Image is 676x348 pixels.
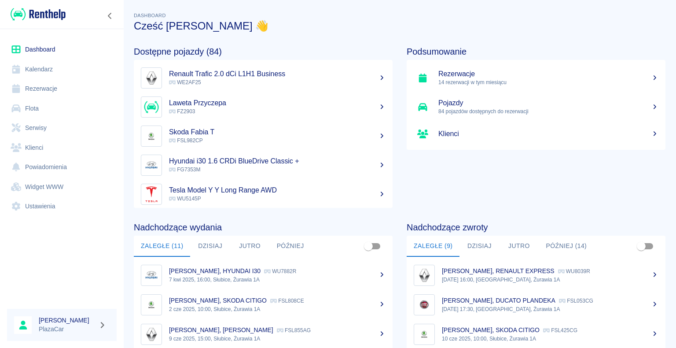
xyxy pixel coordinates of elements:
img: Renthelp logo [11,7,66,22]
p: 9 cze 2025, 15:00, Słubice, Żurawia 1A [169,335,386,343]
p: 14 rezerwacji w tym miesiącu [438,78,658,86]
a: Widget WWW [7,177,117,197]
h5: Renault Trafic 2.0 dCi L1H1 Business [169,70,386,78]
img: Image [143,267,160,284]
a: Image[PERSON_NAME], RENAULT EXPRESS WU8039R[DATE] 16:00, [GEOGRAPHIC_DATA], Żurawia 1A [407,260,665,290]
img: Image [143,157,160,174]
button: Później [270,236,311,257]
h4: Nadchodzące zwroty [407,222,665,233]
span: WU5145P [169,196,201,202]
h3: Cześć [PERSON_NAME] 👋 [134,20,665,32]
p: [PERSON_NAME], [PERSON_NAME] [169,326,273,333]
span: Pokaż przypisane tylko do mnie [360,238,377,255]
p: [PERSON_NAME], SKODA CITIGO [169,297,267,304]
p: PlazaCar [39,325,95,334]
img: Image [143,70,160,86]
p: WU8039R [558,268,590,274]
p: WU7882R [264,268,296,274]
p: 84 pojazdów dostępnych do rezerwacji [438,107,658,115]
span: FSL982CP [169,137,203,144]
h5: Tesla Model Y Y Long Range AWD [169,186,386,195]
p: 2 cze 2025, 10:00, Słubice, Żurawia 1A [169,305,386,313]
span: Pokaż przypisane tylko do mnie [633,238,650,255]
img: Image [143,326,160,343]
h5: Skoda Fabia T [169,128,386,137]
a: ImageHyundai i30 1.6 CRDi BlueDrive Classic + FG7353M [134,151,393,180]
span: Dashboard [134,13,166,18]
p: 7 kwi 2025, 16:00, Słubice, Żurawia 1A [169,276,386,284]
img: Image [143,186,160,203]
p: FSL855AG [277,327,311,333]
a: Flota [7,99,117,118]
h4: Podsumowanie [407,46,665,57]
h4: Dostępne pojazdy (84) [134,46,393,57]
a: Image[PERSON_NAME], DUCATO PLANDEKA FSL053CG[DATE] 17:30, [GEOGRAPHIC_DATA], Żurawia 1A [407,290,665,319]
a: Rezerwacje [7,79,117,99]
p: FSL808CE [270,298,304,304]
img: Image [143,128,160,144]
a: Image[PERSON_NAME], SKODA CITIGO FSL808CE2 cze 2025, 10:00, Słubice, Żurawia 1A [134,290,393,319]
button: Jutro [230,236,270,257]
span: FZ2903 [169,108,195,115]
a: ImageSkoda Fabia T FSL982CP [134,122,393,151]
img: Image [416,326,433,343]
span: FG7353M [169,167,200,173]
img: Image [416,296,433,313]
h6: [PERSON_NAME] [39,316,95,325]
a: Klienci [7,138,117,158]
h5: Klienci [438,130,658,138]
h5: Laweta Przyczepa [169,99,386,107]
a: Dashboard [7,40,117,59]
img: Image [143,99,160,115]
a: Kalendarz [7,59,117,79]
a: ImageRenault Trafic 2.0 dCi L1H1 Business WE2AF25 [134,63,393,93]
img: Image [416,267,433,284]
p: [PERSON_NAME], SKODA CITIGO [442,326,540,333]
a: ImageLaweta Przyczepa FZ2903 [134,93,393,122]
p: [DATE] 16:00, [GEOGRAPHIC_DATA], Żurawia 1A [442,276,658,284]
h5: Pojazdy [438,99,658,107]
button: Dzisiaj [191,236,230,257]
button: Później (14) [539,236,594,257]
p: [PERSON_NAME], DUCATO PLANDEKA [442,297,555,304]
button: Dzisiaj [459,236,499,257]
button: Zaległe (11) [134,236,191,257]
h5: Hyundai i30 1.6 CRDi BlueDrive Classic + [169,157,386,166]
a: Serwisy [7,118,117,138]
a: Pojazdy84 pojazdów dostępnych do rezerwacji [407,93,665,122]
a: ImageTesla Model Y Y Long Range AWD WU5145P [134,180,393,209]
a: Rezerwacje14 rezerwacji w tym miesiącu [407,63,665,93]
a: Powiadomienia [7,157,117,177]
p: 10 cze 2025, 10:00, Słubice, Żurawia 1A [442,335,658,343]
p: [PERSON_NAME], HYUNDAI I30 [169,267,261,274]
img: Image [143,296,160,313]
p: [PERSON_NAME], RENAULT EXPRESS [442,267,555,274]
p: FSL053CG [559,298,593,304]
h5: Rezerwacje [438,70,658,78]
h4: Nadchodzące wydania [134,222,393,233]
button: Jutro [499,236,539,257]
a: Image[PERSON_NAME], HYUNDAI I30 WU7882R7 kwi 2025, 16:00, Słubice, Żurawia 1A [134,260,393,290]
a: Klienci [407,122,665,146]
button: Zaległe (9) [407,236,459,257]
a: Ustawienia [7,196,117,216]
button: Zwiń nawigację [103,10,117,22]
p: FSL425CG [543,327,577,333]
span: WE2AF25 [169,79,201,85]
a: Renthelp logo [7,7,66,22]
p: [DATE] 17:30, [GEOGRAPHIC_DATA], Żurawia 1A [442,305,658,313]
